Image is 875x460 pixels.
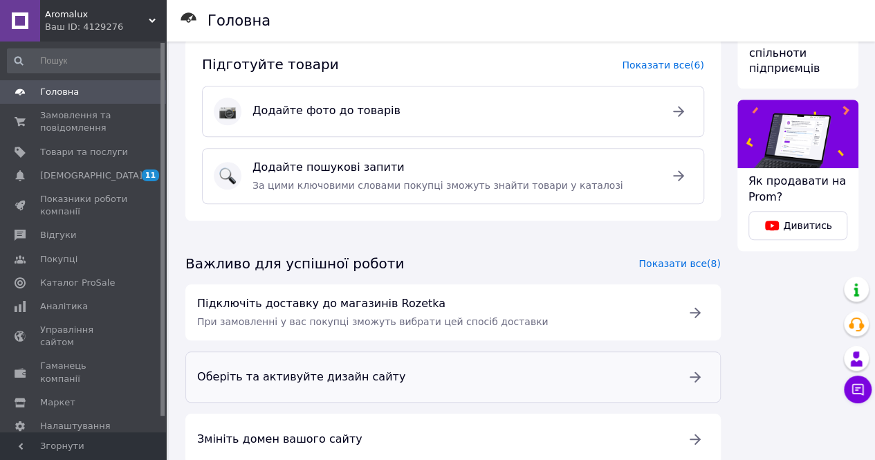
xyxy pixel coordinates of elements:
span: [DEMOGRAPHIC_DATA] [40,169,142,182]
span: Важливо для успішної роботи [185,255,404,272]
span: Маркет [40,396,75,409]
a: Показати все (6) [622,59,703,71]
img: Laptop [737,100,858,168]
a: Показати все (8) [638,258,720,269]
input: Пошук [7,48,163,73]
a: :mag:Додайте пошукові запитиЗа цими ключовими словами покупці зможуть знайти товари у каталозі [202,148,704,204]
span: Підготуйте товари [202,56,339,73]
span: Головна [40,86,79,98]
a: Підключіть доставку до магазинів RozetkaПри замовленні у вас покупці зможуть вибрати цей спосіб д... [185,284,721,340]
span: Покупці [40,253,77,266]
span: При замовленні у вас покупці зможуть вибрати цей спосіб доставки [197,316,549,327]
span: Товари та послуги [40,146,128,158]
span: Налаштування [40,420,111,432]
a: :camera:Додайте фото до товарів [202,86,704,137]
span: Відгуки [40,229,76,241]
span: Змініть домен вашого сайту [197,432,670,448]
span: За цими ключовими словами покупці зможуть знайти товари у каталозі [252,180,623,191]
span: Управління сайтом [40,324,128,349]
span: Підключіть доставку до магазинів Rozetka [197,296,670,312]
span: Додайте фото до товарів [252,103,654,119]
img: :mag: [219,167,236,184]
h1: Головна [208,12,270,29]
span: Гаманець компанії [40,360,128,385]
a: Дивитись [748,211,847,240]
span: Каталог ProSale [40,277,115,289]
span: Aromalux [45,8,149,21]
a: Оберіть та активуйте дизайн сайту [185,351,721,403]
img: :camera: [219,103,236,120]
div: Ваш ID: 4129276 [45,21,166,33]
span: Замовлення та повідомлення [40,109,128,134]
span: Оберіть та активуйте дизайн сайту [197,369,670,385]
span: Додайте пошукові запити [252,160,654,176]
span: Аналітика [40,300,88,313]
span: Показники роботи компанії [40,193,128,218]
span: Як продавати на Prom? [748,174,846,203]
button: Чат з покупцем [844,376,872,403]
span: 11 [142,169,159,181]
